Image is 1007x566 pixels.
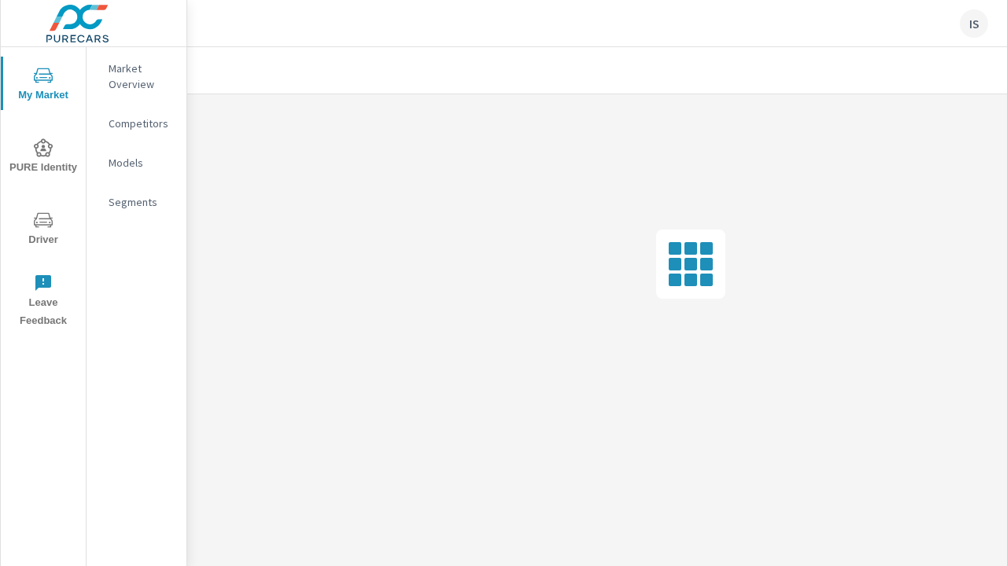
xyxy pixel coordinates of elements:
[87,190,186,214] div: Segments
[6,211,81,249] span: Driver
[960,9,988,38] div: IS
[6,66,81,105] span: My Market
[109,116,174,131] p: Competitors
[1,47,86,336] div: nav menu
[109,61,174,92] p: Market Overview
[109,155,174,171] p: Models
[109,194,174,210] p: Segments
[87,151,186,175] div: Models
[6,138,81,177] span: PURE Identity
[87,57,186,96] div: Market Overview
[87,112,186,135] div: Competitors
[6,274,81,330] span: Leave Feedback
